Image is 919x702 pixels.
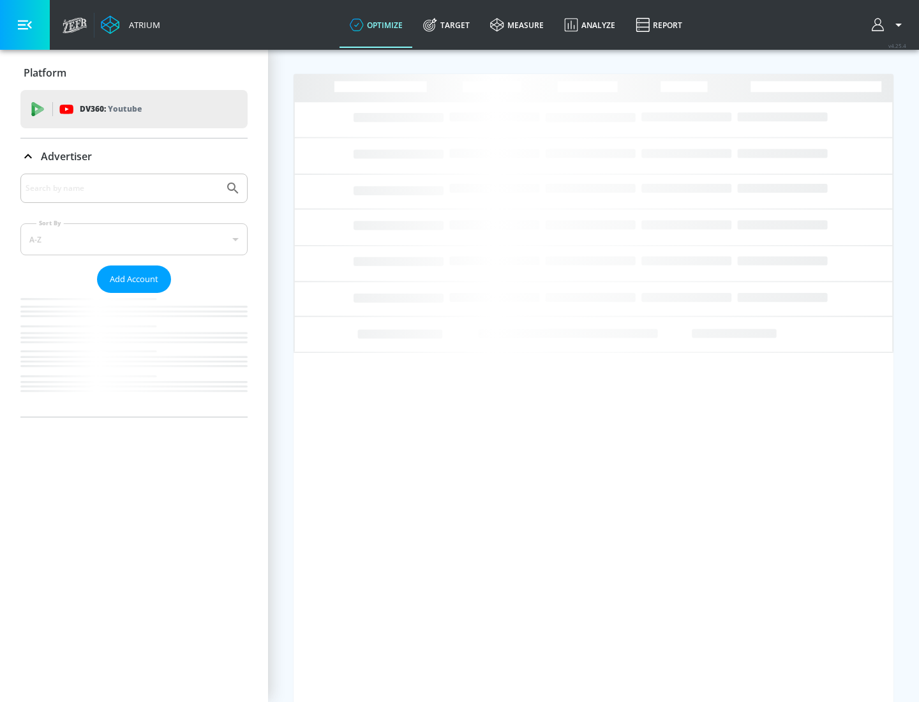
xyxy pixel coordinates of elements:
div: DV360: Youtube [20,90,248,128]
div: Platform [20,55,248,91]
a: Target [413,2,480,48]
button: Add Account [97,265,171,293]
label: Sort By [36,219,64,227]
a: measure [480,2,554,48]
p: Youtube [108,102,142,116]
span: Add Account [110,272,158,287]
div: Advertiser [20,138,248,174]
a: Atrium [101,15,160,34]
p: Platform [24,66,66,80]
input: Search by name [26,180,219,197]
div: Atrium [124,19,160,31]
div: Advertiser [20,174,248,417]
a: optimize [340,2,413,48]
div: A-Z [20,223,248,255]
p: Advertiser [41,149,92,163]
a: Report [625,2,692,48]
nav: list of Advertiser [20,293,248,417]
span: v 4.25.4 [888,42,906,49]
a: Analyze [554,2,625,48]
p: DV360: [80,102,142,116]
